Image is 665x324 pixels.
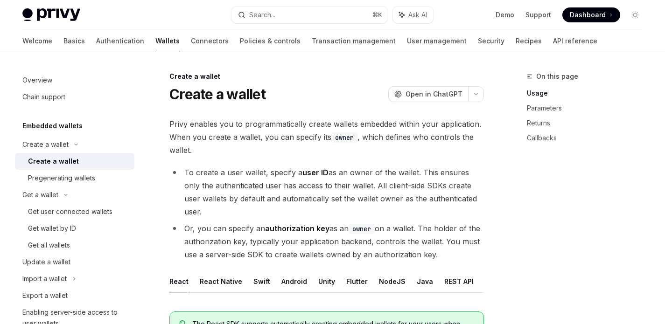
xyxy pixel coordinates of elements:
[388,86,468,102] button: Open in ChatGPT
[240,30,301,52] a: Policies & controls
[527,131,650,145] a: Callbacks
[372,11,382,19] span: ⌘ K
[318,270,335,292] button: Unity
[15,220,134,237] a: Get wallet by ID
[22,139,69,150] div: Create a wallet
[231,7,387,23] button: Search...⌘K
[312,30,396,52] a: Transaction management
[15,170,134,186] a: Pregenerating wallets
[527,101,650,116] a: Parameters
[527,86,650,101] a: Usage
[191,30,229,52] a: Connectors
[628,7,643,22] button: Toggle dark mode
[155,30,180,52] a: Wallets
[15,89,134,105] a: Chain support
[169,222,484,261] li: Or, you can specify an as an on a wallet. The holder of the authorization key, typically your app...
[417,270,433,292] button: Java
[525,10,551,20] a: Support
[15,254,134,270] a: Update a wallet
[22,30,52,52] a: Welcome
[553,30,597,52] a: API reference
[392,7,434,23] button: Ask AI
[253,270,270,292] button: Swift
[406,90,462,99] span: Open in ChatGPT
[15,153,134,170] a: Create a wallet
[63,30,85,52] a: Basics
[169,117,484,157] span: Privy enables you to programmatically create wallets embedded within your application. When you c...
[527,116,650,131] a: Returns
[15,203,134,220] a: Get user connected wallets
[169,166,484,218] li: To create a user wallet, specify a as an owner of the wallet. This ensures only the authenticated...
[28,172,95,184] div: Pregenerating wallets
[516,30,542,52] a: Recipes
[15,287,134,304] a: Export a wallet
[249,9,275,21] div: Search...
[408,10,427,20] span: Ask AI
[562,7,620,22] a: Dashboard
[15,237,134,254] a: Get all wallets
[28,240,70,251] div: Get all wallets
[22,189,58,200] div: Get a wallet
[536,71,578,82] span: On this page
[15,72,134,89] a: Overview
[28,156,79,167] div: Create a wallet
[444,270,474,292] button: REST API
[22,75,52,86] div: Overview
[407,30,467,52] a: User management
[22,8,80,21] img: light logo
[331,132,357,143] code: owner
[22,273,67,284] div: Import a wallet
[96,30,144,52] a: Authentication
[28,223,76,234] div: Get wallet by ID
[28,206,112,217] div: Get user connected wallets
[200,270,242,292] button: React Native
[570,10,606,20] span: Dashboard
[281,270,307,292] button: Android
[349,224,375,234] code: owner
[22,91,65,103] div: Chain support
[22,290,68,301] div: Export a wallet
[169,72,484,81] div: Create a wallet
[302,168,329,177] strong: user ID
[496,10,514,20] a: Demo
[22,120,83,131] h5: Embedded wallets
[346,270,368,292] button: Flutter
[22,256,70,268] div: Update a wallet
[379,270,406,292] button: NodeJS
[169,270,189,292] button: React
[478,30,504,52] a: Security
[265,224,329,233] strong: authorization key
[169,86,266,103] h1: Create a wallet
